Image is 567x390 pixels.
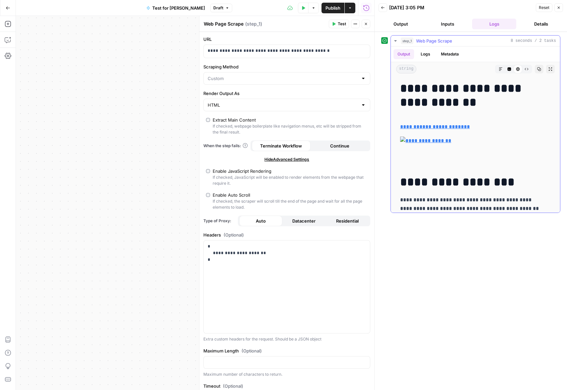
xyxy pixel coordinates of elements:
[264,156,309,162] span: Hide Advanced Settings
[213,174,368,186] div: If checked, JavaScript will be enabled to render elements from the webpage that require it.
[416,38,452,44] span: Web Page Scrape
[213,192,250,198] div: Enable Auto Scroll
[203,143,248,149] a: When the step fails:
[338,21,346,27] span: Test
[536,3,552,12] button: Reset
[208,102,358,108] input: HTML
[391,36,560,46] button: 8 seconds / 2 tasks
[142,3,209,13] button: Test for [PERSON_NAME]
[203,336,370,342] div: Extra custom headers for the request. Should be a JSON object
[213,168,271,174] div: Enable JavaScript Rendering
[539,5,549,11] span: Reset
[417,49,434,59] button: Logs
[223,383,243,389] span: (Optional)
[206,169,210,173] input: Enable JavaScript RenderingIf checked, JavaScript will be enabled to render elements from the web...
[203,371,370,377] div: Maximum number of characters to return.
[437,49,463,59] button: Metadata
[282,216,325,226] button: Datacenter
[204,21,244,27] textarea: Web Page Scrape
[519,19,563,29] button: Details
[206,193,210,197] input: Enable Auto ScrollIf checked, the scraper will scroll till the end of the page and wait for all t...
[242,347,262,354] span: (Optional)
[311,141,369,151] button: Continue
[379,19,423,29] button: Output
[210,4,232,12] button: Draft
[203,232,370,238] label: Headers
[208,75,358,82] input: Custom
[152,5,205,11] span: Test for [PERSON_NAME]
[511,38,556,44] span: 8 seconds / 2 tasks
[472,19,516,29] button: Logs
[203,383,370,389] label: Timeout
[292,218,316,224] span: Datacenter
[326,216,369,226] button: Residential
[213,123,368,135] div: If checked, webpage boilerplate like navigation menus, etc will be stripped from the final result.
[256,218,266,224] span: Auto
[213,5,223,11] span: Draft
[391,47,560,213] div: 8 seconds / 2 tasks
[224,232,244,238] span: (Optional)
[203,63,370,70] label: Scraping Method
[203,90,370,97] label: Render Output As
[330,143,349,149] span: Continue
[203,347,370,354] label: Maximum Length
[260,143,302,149] span: Terminate Workflow
[206,118,210,122] input: Extract Main ContentIf checked, webpage boilerplate like navigation menus, etc will be stripped f...
[401,38,413,44] span: step_1
[203,36,370,43] label: URL
[329,20,349,28] button: Test
[396,65,416,73] span: string
[245,21,262,27] span: ( step_1 )
[425,19,469,29] button: Inputs
[336,218,359,224] span: Residential
[325,5,340,11] span: Publish
[213,198,368,210] div: If checked, the scraper will scroll till the end of the page and wait for all the page elements t...
[321,3,344,13] button: Publish
[213,117,256,123] div: Extract Main Content
[203,218,235,224] span: Type of Proxy:
[393,49,414,59] button: Output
